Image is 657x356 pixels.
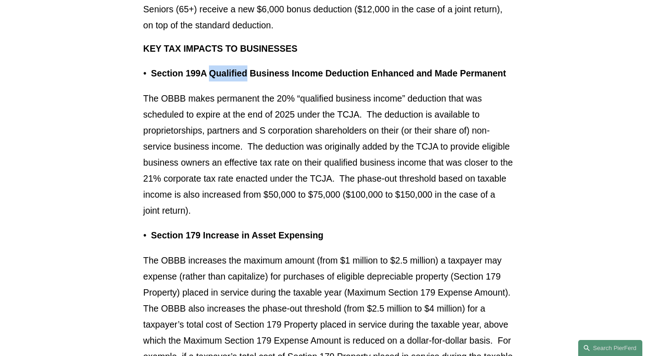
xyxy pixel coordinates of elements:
a: Search this site [578,340,642,356]
p: Seniors (65+) receive a new $6,000 bonus deduction ($12,000 in the case of a joint return), on to... [143,1,514,33]
strong: Section 199A Qualified Business Income Deduction Enhanced and Made Permanent [151,68,506,78]
strong: Section 179 Increase in Asset Expensing [151,230,323,240]
p: The OBBB makes permanent the 20% “qualified business income” deduction that was scheduled to expi... [143,91,514,219]
strong: KEY TAX IMPACTS TO BUSINESSES [143,43,298,54]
